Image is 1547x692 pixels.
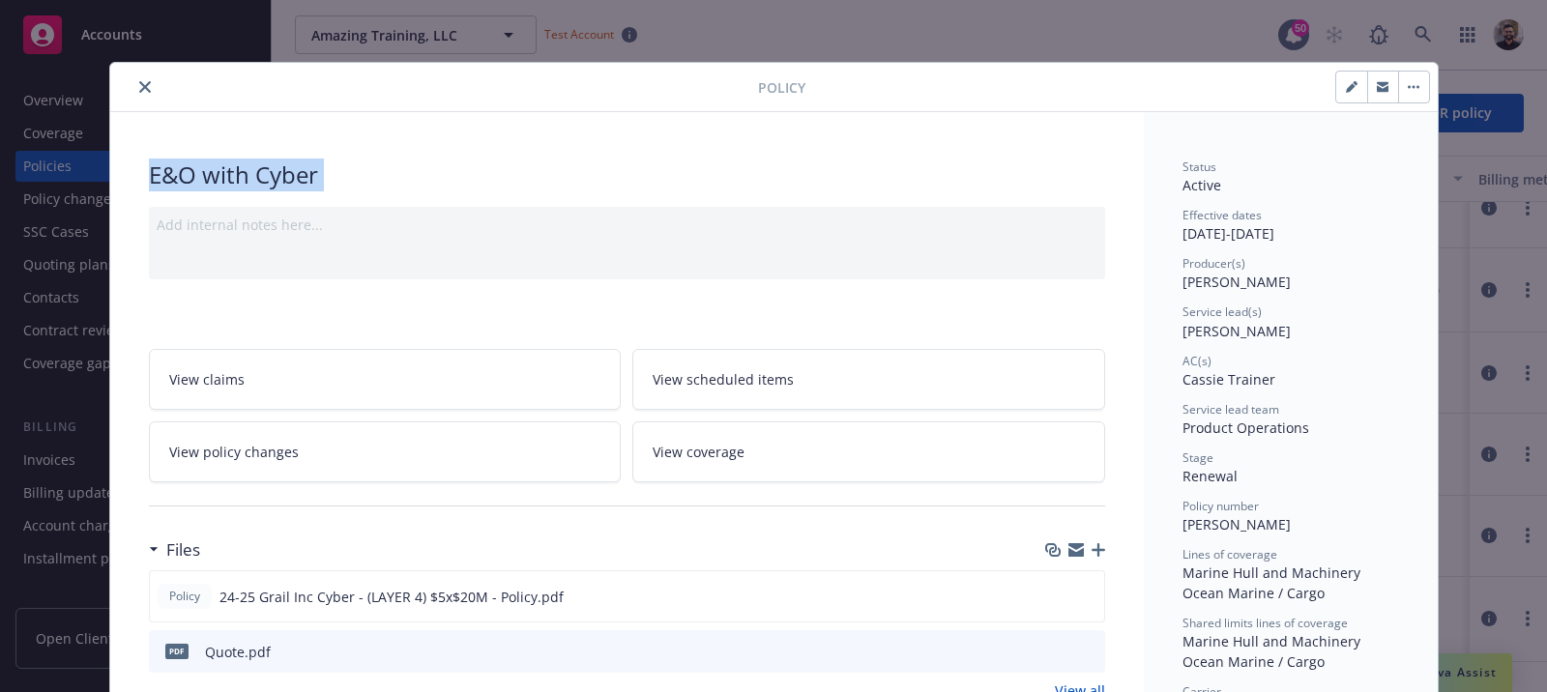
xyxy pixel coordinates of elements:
span: View coverage [653,442,744,462]
span: Producer(s) [1182,255,1245,272]
span: View claims [169,369,245,389]
span: View policy changes [169,442,299,462]
button: preview file [1080,642,1097,662]
a: View coverage [632,421,1105,482]
span: Renewal [1182,467,1238,485]
span: [PERSON_NAME] [1182,515,1291,533]
h3: Files [166,537,200,562]
span: Cassie Trainer [1182,370,1275,389]
div: Quote.pdf [205,642,271,662]
div: E&O with Cyber [149,159,1105,191]
span: Policy number [1182,498,1259,514]
span: Stage [1182,449,1213,466]
span: Product Operations [1182,418,1309,437]
span: 24-25 Grail Inc Cyber - (LAYER 4) $5x$20M - Policy.pdf [219,587,564,607]
div: Marine Hull and Machinery [1182,631,1399,651]
div: Files [149,537,200,562]
span: [PERSON_NAME] [1182,322,1291,340]
a: View policy changes [149,421,622,482]
span: Effective dates [1182,207,1262,223]
span: View scheduled items [653,369,794,389]
button: preview file [1079,587,1096,607]
span: [PERSON_NAME] [1182,273,1291,291]
span: Policy [758,77,805,98]
span: Service lead(s) [1182,303,1262,320]
span: Service lead team [1182,401,1279,418]
span: Lines of coverage [1182,546,1277,562]
span: Status [1182,159,1216,175]
span: pdf [165,644,189,658]
span: AC(s) [1182,353,1211,369]
div: [DATE] - [DATE] [1182,207,1399,244]
span: Shared limits lines of coverage [1182,615,1348,631]
span: Policy [165,588,204,605]
div: Ocean Marine / Cargo [1182,651,1399,672]
button: close [133,75,157,99]
div: Marine Hull and Machinery [1182,562,1399,583]
button: download file [1049,642,1065,662]
div: Ocean Marine / Cargo [1182,583,1399,603]
span: Active [1182,176,1221,194]
a: View claims [149,349,622,410]
div: Add internal notes here... [157,215,1097,235]
a: View scheduled items [632,349,1105,410]
button: download file [1048,587,1064,607]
